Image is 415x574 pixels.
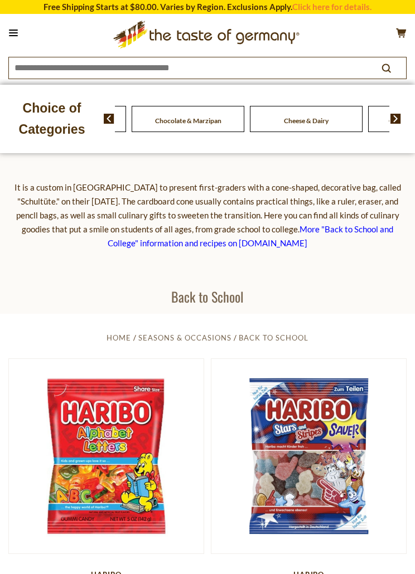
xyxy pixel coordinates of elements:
[108,224,393,248] a: More "Back to School and College" information and recipes on [DOMAIN_NAME]
[9,359,204,553] img: Haribo Alphabet Gummies in Bag - 5 oz. - DEAL
[138,333,231,342] a: Seasons & Occasions
[390,114,401,124] img: next arrow
[211,359,406,553] img: Haribo "Stars and Stripes” Sour Gummies, 175g - Made in Germany
[8,181,407,250] p: It is a custom in [GEOGRAPHIC_DATA] to present first-graders with a cone-shaped, decorative bag, ...
[239,333,308,342] a: Back to School
[155,116,221,125] a: Chocolate & Marzipan
[284,116,329,125] a: Cheese & Dairy
[107,333,131,342] a: Home
[104,114,114,124] img: previous arrow
[292,2,371,12] a: Click here for details.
